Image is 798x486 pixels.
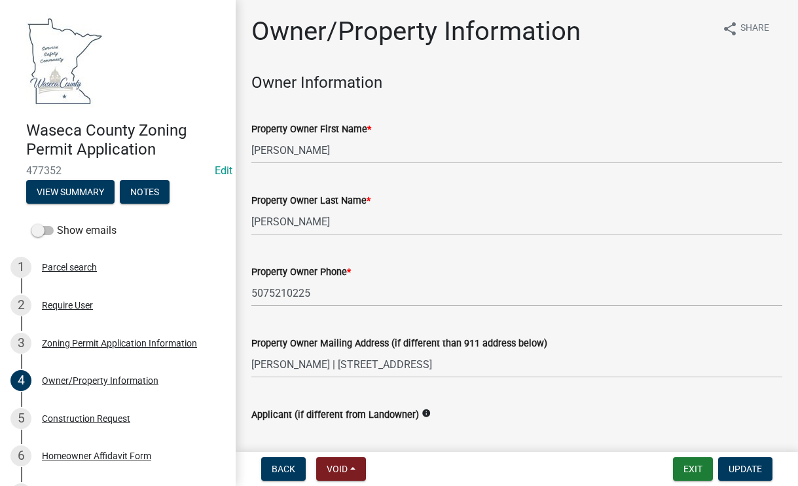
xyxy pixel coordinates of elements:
div: Zoning Permit Application Information [42,339,197,348]
button: Void [316,457,366,481]
div: Construction Request [42,414,130,423]
label: Property Owner Phone [251,268,351,277]
span: 477352 [26,164,209,177]
div: 2 [10,295,31,316]
div: 1 [10,257,31,278]
span: Back [272,464,295,474]
div: Require User [42,301,93,310]
div: Homeowner Affidavit Form [42,451,151,460]
h1: Owner/Property Information [251,16,581,47]
div: Owner/Property Information [42,376,158,385]
div: 4 [10,370,31,391]
wm-modal-confirm: Summary [26,187,115,198]
span: Share [740,21,769,37]
button: Exit [673,457,713,481]
button: Notes [120,180,170,204]
i: info [422,409,431,418]
div: 3 [10,333,31,354]
button: Update [718,457,772,481]
h4: Waseca County Zoning Permit Application [26,121,225,159]
div: Parcel search [42,263,97,272]
h4: Owner Information [251,73,782,92]
button: View Summary [26,180,115,204]
wm-modal-confirm: Notes [120,187,170,198]
span: Void [327,464,348,474]
button: Back [261,457,306,481]
button: shareShare [712,16,780,41]
img: Waseca County, Minnesota [26,14,103,107]
wm-modal-confirm: Edit Application Number [215,164,232,177]
div: 5 [10,408,31,429]
label: Property Owner Mailing Address (if different than 911 address below) [251,339,547,348]
label: Property Owner First Name [251,125,371,134]
a: Edit [215,164,232,177]
label: Property Owner Last Name [251,196,371,206]
span: Update [729,464,762,474]
label: Applicant (if different from Landowner) [251,411,419,420]
i: share [722,21,738,37]
label: Show emails [31,223,117,238]
div: 6 [10,445,31,466]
